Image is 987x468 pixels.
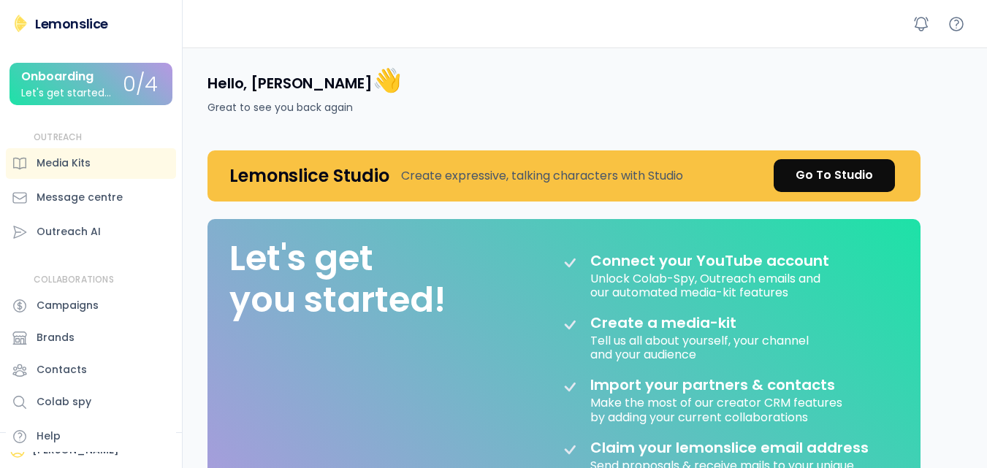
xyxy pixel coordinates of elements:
div: Unlock Colab-Spy, Outreach emails and our automated media-kit features [590,269,823,299]
div: Campaigns [37,298,99,313]
div: COLLABORATIONS [34,274,114,286]
h4: Lemonslice Studio [229,164,389,187]
div: OUTREACH [34,131,83,144]
div: Let's get started... [21,88,111,99]
div: Onboarding [21,70,94,83]
div: Connect your YouTube account [590,252,829,269]
div: Let's get you started! [229,237,446,321]
div: Create expressive, talking characters with Studio [401,167,683,185]
div: Import your partners & contacts [590,376,835,394]
div: Outreach AI [37,224,101,239]
font: 👋 [373,64,402,96]
div: Lemonslice [35,15,108,33]
div: Go To Studio [796,166,873,184]
div: Contacts [37,362,87,377]
div: Message centre [37,190,123,205]
div: Great to see you back again [207,100,353,115]
h4: Hello, [PERSON_NAME] [207,65,401,96]
div: Tell us all about yourself, your channel and your audience [590,331,812,361]
div: Media Kits [37,156,91,171]
div: Create a media-kit [590,314,773,331]
div: Help [37,429,61,444]
div: Claim your lemonslice email address [590,439,869,456]
div: Make the most of our creator CRM features by adding your current collaborations [590,394,845,423]
div: Colab spy [37,394,91,410]
a: Go To Studio [774,159,895,192]
img: Lemonslice [12,15,29,32]
div: 0/4 [123,74,158,96]
div: Brands [37,330,75,345]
